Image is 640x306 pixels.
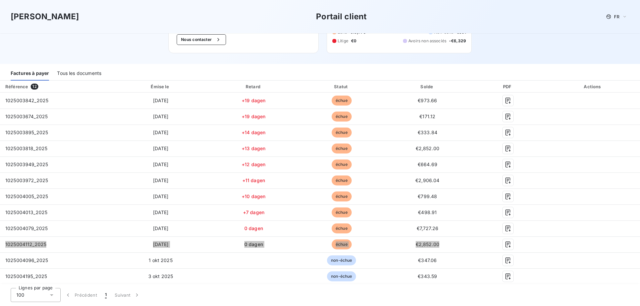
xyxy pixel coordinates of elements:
span: non-échue [327,255,356,265]
span: 100 [16,292,24,298]
span: échue [332,175,352,185]
span: €2,852.00 [416,241,439,247]
span: €7,727.26 [417,225,438,231]
span: [DATE] [153,225,169,231]
span: échue [332,159,352,169]
span: échue [332,128,352,138]
div: Statut [299,83,384,90]
button: Précédent [61,288,101,302]
span: Avoirs non associés [408,38,446,44]
span: 3 okt 2025 [148,273,173,279]
div: Émise le [114,83,208,90]
span: 1025004096_2025 [5,257,48,263]
span: +7 dagen [243,209,264,215]
span: +19 dagen [242,98,265,103]
span: €2,852.00 [416,146,439,151]
div: Retard [210,83,297,90]
div: Tous les documents [57,67,101,81]
span: échue [332,191,352,201]
span: échue [332,96,352,106]
span: [DATE] [153,98,169,103]
span: échue [332,144,352,153]
span: €333.84 [418,130,437,135]
span: €973.66 [418,98,437,103]
span: €343.59 [418,273,437,279]
span: 0 dagen [244,225,263,231]
span: [DATE] [153,130,169,135]
span: +14 dagen [242,130,265,135]
span: €799.48 [418,193,437,199]
span: 1025004079_2025 [5,225,48,231]
span: €171.12 [419,114,435,119]
span: €347.06 [418,257,437,263]
span: [DATE] [153,146,169,151]
h3: Portail client [316,11,367,23]
button: 1 [101,288,111,302]
span: 1025003972_2025 [5,177,48,183]
span: 12 [31,84,38,90]
span: -€6,329 [449,38,466,44]
span: 1 okt 2025 [149,257,173,263]
div: Référence [5,84,28,89]
span: échue [332,207,352,217]
span: 1 [105,292,107,298]
span: échue [332,223,352,233]
span: [DATE] [153,241,169,247]
span: +11 dagen [242,177,265,183]
span: [DATE] [153,114,169,119]
div: Solde [386,83,468,90]
span: 1025003842_2025 [5,98,48,103]
h3: [PERSON_NAME] [11,11,79,23]
span: €0 [351,38,356,44]
span: 1025003949_2025 [5,161,48,167]
span: 1025004005_2025 [5,193,48,199]
span: 1025004112_2025 [5,241,46,247]
span: +19 dagen [242,114,265,119]
span: €2,906.04 [415,177,439,183]
span: 1025003895_2025 [5,130,48,135]
div: Factures à payer [11,67,49,81]
span: 1025003674_2025 [5,114,48,119]
span: +10 dagen [242,193,265,199]
button: Suivant [111,288,144,302]
span: €664.69 [418,161,437,167]
span: 1025004195_2025 [5,273,47,279]
span: [DATE] [153,177,169,183]
span: +12 dagen [242,161,265,167]
span: €498.91 [418,209,437,215]
span: 1025003818_2025 [5,146,47,151]
span: +13 dagen [242,146,265,151]
div: PDF [471,83,545,90]
span: échue [332,239,352,249]
span: 1025004013_2025 [5,209,47,215]
span: échue [332,112,352,122]
span: non-échue [327,271,356,281]
span: 0 dagen [244,241,263,247]
button: Nous contacter [177,34,226,45]
span: [DATE] [153,161,169,167]
div: Actions [547,83,639,90]
span: [DATE] [153,193,169,199]
span: Litige [338,38,348,44]
span: FR [614,14,619,19]
span: [DATE] [153,209,169,215]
